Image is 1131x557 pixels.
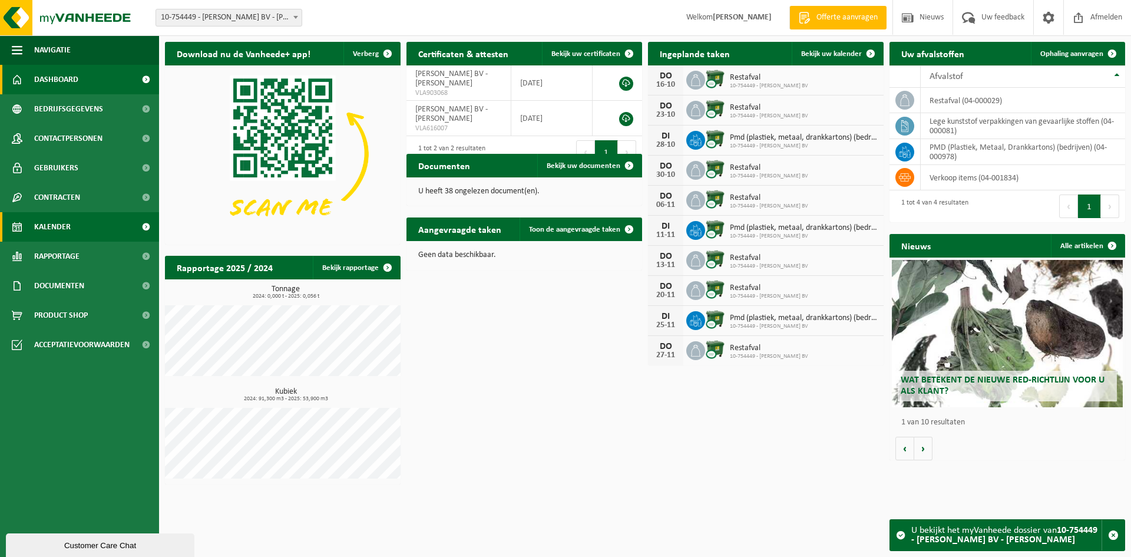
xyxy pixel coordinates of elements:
[730,314,878,323] span: Pmd (plastiek, metaal, drankkartons) (bedrijven)
[730,233,878,240] span: 10-754449 - [PERSON_NAME] BV
[1101,195,1119,218] button: Next
[654,261,677,269] div: 13-11
[730,83,808,90] span: 10-754449 - [PERSON_NAME] BV
[705,249,725,269] img: WB-1100-CU
[705,279,725,299] img: WB-1100-CU
[34,124,102,153] span: Contactpersonen
[542,42,641,65] a: Bekijk uw certificaten
[511,101,592,136] td: [DATE]
[730,344,808,353] span: Restafval
[654,111,677,119] div: 23-10
[921,88,1125,113] td: restafval (04-000029)
[618,140,636,164] button: Next
[705,99,725,119] img: WB-1100-CU
[34,183,80,212] span: Contracten
[406,217,513,240] h2: Aangevraagde taken
[1059,195,1078,218] button: Previous
[648,42,742,65] h2: Ingeplande taken
[730,323,878,330] span: 10-754449 - [PERSON_NAME] BV
[418,251,630,259] p: Geen data beschikbaar.
[792,42,882,65] a: Bekijk uw kalender
[911,526,1097,545] strong: 10-754449 - [PERSON_NAME] BV - [PERSON_NAME]
[353,50,379,58] span: Verberg
[730,223,878,233] span: Pmd (plastiek, metaal, drankkartons) (bedrijven)
[730,103,808,113] span: Restafval
[730,133,878,143] span: Pmd (plastiek, metaal, drankkartons) (bedrijven)
[547,162,620,170] span: Bekijk uw documenten
[901,418,1119,427] p: 1 van 10 resultaten
[730,173,808,180] span: 10-754449 - [PERSON_NAME] BV
[730,253,808,263] span: Restafval
[156,9,302,27] span: 10-754449 - CARDA BV - NIEL
[654,291,677,299] div: 20-11
[34,212,71,242] span: Kalender
[705,340,725,360] img: WB-1100-CU
[654,81,677,89] div: 16-10
[730,113,808,120] span: 10-754449 - [PERSON_NAME] BV
[34,35,71,65] span: Navigatie
[313,256,399,279] a: Bekijk rapportage
[654,171,677,179] div: 30-10
[654,231,677,239] div: 11-11
[654,71,677,81] div: DO
[654,282,677,291] div: DO
[34,153,78,183] span: Gebruikers
[415,88,502,98] span: VLA903068
[895,437,914,460] button: Vorige
[911,520,1102,551] div: U bekijkt het myVanheede dossier van
[511,65,592,101] td: [DATE]
[813,12,881,24] span: Offerte aanvragen
[6,531,197,557] iframe: chat widget
[654,201,677,209] div: 06-11
[171,285,401,299] h3: Tonnage
[156,9,302,26] span: 10-754449 - CARDA BV - NIEL
[415,70,488,88] span: [PERSON_NAME] BV - [PERSON_NAME]
[730,73,808,83] span: Restafval
[537,154,641,177] a: Bekijk uw documenten
[406,42,520,65] h2: Certificaten & attesten
[705,129,725,149] img: WB-1100-CU
[171,388,401,402] h3: Kubiek
[654,252,677,261] div: DO
[654,222,677,231] div: DI
[1078,195,1101,218] button: 1
[930,72,963,81] span: Afvalstof
[705,219,725,239] img: WB-1100-CU
[418,187,630,196] p: U heeft 38 ongelezen document(en).
[895,193,968,219] div: 1 tot 4 van 4 resultaten
[576,140,595,164] button: Previous
[415,105,488,123] span: [PERSON_NAME] BV - [PERSON_NAME]
[705,69,725,89] img: WB-1100-CU
[520,217,641,241] a: Toon de aangevraagde taken
[730,353,808,360] span: 10-754449 - [PERSON_NAME] BV
[889,42,976,65] h2: Uw afvalstoffen
[34,94,103,124] span: Bedrijfsgegevens
[730,203,808,210] span: 10-754449 - [PERSON_NAME] BV
[654,351,677,360] div: 27-11
[730,193,808,203] span: Restafval
[343,42,399,65] button: Verberg
[1051,234,1124,258] a: Alle artikelen
[171,396,401,402] span: 2024: 91,300 m3 - 2025: 53,900 m3
[730,284,808,293] span: Restafval
[1031,42,1124,65] a: Ophaling aanvragen
[789,6,887,29] a: Offerte aanvragen
[654,342,677,351] div: DO
[654,321,677,329] div: 25-11
[654,131,677,141] div: DI
[165,256,285,279] h2: Rapportage 2025 / 2024
[889,234,943,257] h2: Nieuws
[914,437,932,460] button: Volgende
[165,65,401,242] img: Download de VHEPlus App
[412,139,485,165] div: 1 tot 2 van 2 resultaten
[415,124,502,133] span: VLA616007
[730,293,808,300] span: 10-754449 - [PERSON_NAME] BV
[654,101,677,111] div: DO
[1040,50,1103,58] span: Ophaling aanvragen
[705,189,725,209] img: WB-1100-CU
[921,139,1125,165] td: PMD (Plastiek, Metaal, Drankkartons) (bedrijven) (04-000978)
[654,312,677,321] div: DI
[921,113,1125,139] td: lege kunststof verpakkingen van gevaarlijke stoffen (04-000081)
[529,226,620,233] span: Toon de aangevraagde taken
